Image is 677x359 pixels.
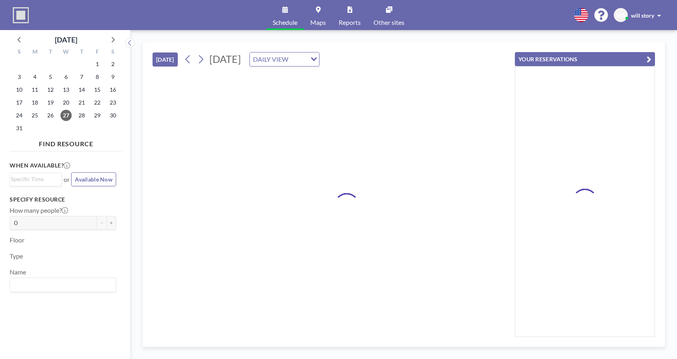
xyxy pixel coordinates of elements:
[29,84,40,95] span: Monday, August 11, 2025
[92,84,103,95] span: Friday, August 15, 2025
[76,71,87,83] span: Thursday, August 7, 2025
[515,52,655,66] button: YOUR RESERVATIONS
[45,71,56,83] span: Tuesday, August 5, 2025
[60,71,72,83] span: Wednesday, August 6, 2025
[107,84,119,95] span: Saturday, August 16, 2025
[107,71,119,83] span: Saturday, August 9, 2025
[43,47,58,58] div: T
[45,84,56,95] span: Tuesday, August 12, 2025
[97,216,106,230] button: -
[251,54,290,65] span: DAILY VIEW
[107,58,119,70] span: Saturday, August 2, 2025
[74,47,89,58] div: T
[631,12,654,19] span: will story
[310,19,326,26] span: Maps
[10,252,23,260] label: Type
[10,196,116,203] h3: Specify resource
[60,84,72,95] span: Wednesday, August 13, 2025
[273,19,297,26] span: Schedule
[10,268,26,276] label: Name
[107,97,119,108] span: Saturday, August 23, 2025
[45,97,56,108] span: Tuesday, August 19, 2025
[10,206,68,214] label: How many people?
[14,123,25,134] span: Sunday, August 31, 2025
[89,47,105,58] div: F
[616,12,625,19] span: WS
[60,97,72,108] span: Wednesday, August 20, 2025
[105,47,121,58] div: S
[11,175,57,184] input: Search for option
[13,7,29,23] img: organization-logo
[153,52,178,67] button: [DATE]
[92,97,103,108] span: Friday, August 22, 2025
[339,19,361,26] span: Reports
[58,47,74,58] div: W
[291,54,306,65] input: Search for option
[14,110,25,121] span: Sunday, August 24, 2025
[14,97,25,108] span: Sunday, August 17, 2025
[64,175,70,184] span: or
[10,278,116,292] div: Search for option
[10,173,62,185] div: Search for option
[250,52,319,66] div: Search for option
[10,236,24,244] label: Floor
[55,34,77,45] div: [DATE]
[71,172,116,186] button: Available Now
[76,97,87,108] span: Thursday, August 21, 2025
[14,84,25,95] span: Sunday, August 10, 2025
[76,110,87,121] span: Thursday, August 28, 2025
[11,280,111,290] input: Search for option
[12,47,27,58] div: S
[10,137,123,148] h4: FIND RESOURCE
[92,58,103,70] span: Friday, August 1, 2025
[92,110,103,121] span: Friday, August 29, 2025
[76,84,87,95] span: Thursday, August 14, 2025
[29,110,40,121] span: Monday, August 25, 2025
[14,71,25,83] span: Sunday, August 3, 2025
[374,19,404,26] span: Other sites
[45,110,56,121] span: Tuesday, August 26, 2025
[29,71,40,83] span: Monday, August 4, 2025
[209,53,241,65] span: [DATE]
[29,97,40,108] span: Monday, August 18, 2025
[106,216,116,230] button: +
[92,71,103,83] span: Friday, August 8, 2025
[107,110,119,121] span: Saturday, August 30, 2025
[60,110,72,121] span: Wednesday, August 27, 2025
[75,176,112,183] span: Available Now
[27,47,43,58] div: M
